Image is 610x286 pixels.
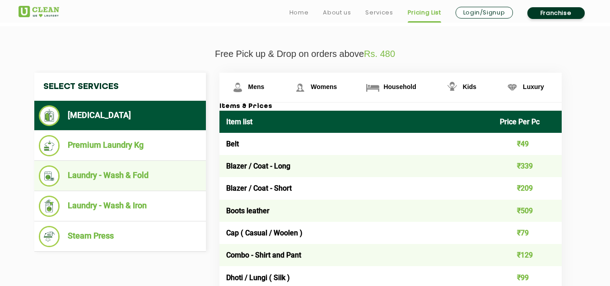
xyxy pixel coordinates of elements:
a: About us [323,7,351,18]
img: Mens [230,80,246,95]
img: Dry Cleaning [39,105,60,126]
a: Home [289,7,309,18]
img: UClean Laundry and Dry Cleaning [19,6,59,17]
li: Steam Press [39,226,201,247]
img: Laundry - Wash & Fold [39,165,60,187]
th: Price Per Pc [493,111,562,133]
img: Household [365,80,381,95]
span: Household [383,83,416,90]
span: Rs. 480 [364,49,395,59]
td: Blazer / Coat - Long [219,155,494,177]
td: Blazer / Coat - Short [219,177,494,199]
span: Mens [248,83,265,90]
td: ₹129 [493,244,562,266]
a: Services [365,7,393,18]
h4: Select Services [34,73,206,101]
img: Premium Laundry Kg [39,135,60,156]
li: Laundry - Wash & Fold [39,165,201,187]
img: Womens [292,80,308,95]
img: Luxury [504,80,520,95]
li: Premium Laundry Kg [39,135,201,156]
p: Free Pick up & Drop on orders above [19,49,592,59]
img: Kids [444,80,460,95]
td: Boots leather [219,200,494,222]
td: ₹339 [493,155,562,177]
li: [MEDICAL_DATA] [39,105,201,126]
a: Pricing List [408,7,441,18]
span: Womens [311,83,337,90]
img: Laundry - Wash & Iron [39,196,60,217]
img: Steam Press [39,226,60,247]
td: Belt [219,133,494,155]
td: ₹209 [493,177,562,199]
td: ₹509 [493,200,562,222]
th: Item list [219,111,494,133]
a: Login/Signup [456,7,513,19]
h3: Items & Prices [219,103,562,111]
li: Laundry - Wash & Iron [39,196,201,217]
td: Cap ( Casual / Woolen ) [219,222,494,244]
td: ₹79 [493,222,562,244]
span: Luxury [523,83,544,90]
td: Combo - Shirt and Pant [219,244,494,266]
td: ₹49 [493,133,562,155]
span: Kids [463,83,476,90]
a: Franchise [527,7,585,19]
